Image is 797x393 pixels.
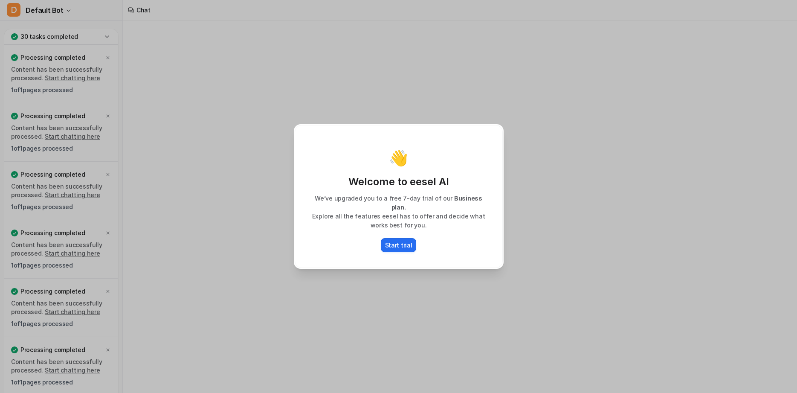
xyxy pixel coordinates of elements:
[304,212,494,230] p: Explore all the features eesel has to offer and decide what works best for you.
[304,175,494,189] p: Welcome to eesel AI
[385,241,412,250] p: Start trial
[304,194,494,212] p: We’ve upgraded you to a free 7-day trial of our
[381,238,417,252] button: Start trial
[389,149,408,166] p: 👋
